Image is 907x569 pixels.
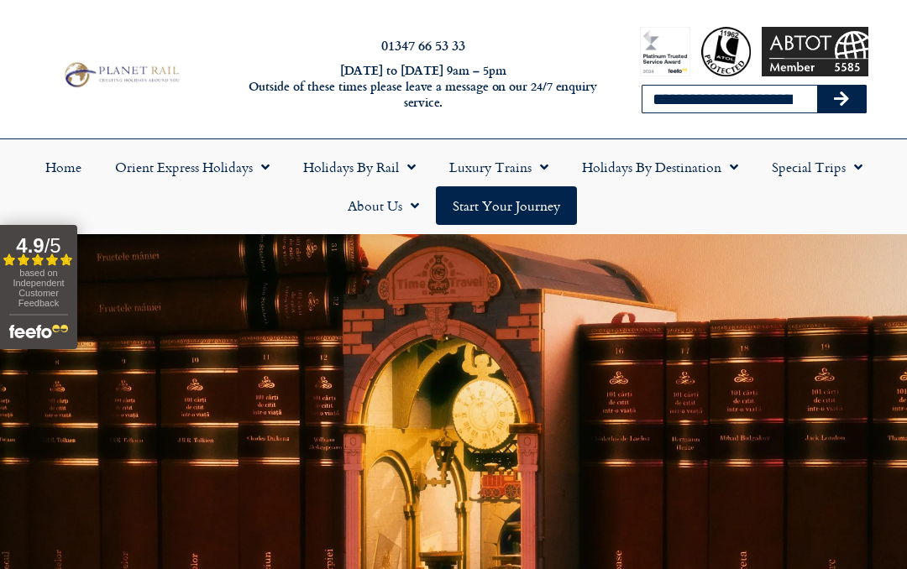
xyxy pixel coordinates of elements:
a: Holidays by Destination [565,148,755,186]
a: 01347 66 53 33 [381,35,465,55]
img: Planet Rail Train Holidays Logo [60,60,182,90]
h6: [DATE] to [DATE] 9am – 5pm Outside of these times please leave a message on our 24/7 enquiry serv... [246,63,600,110]
a: Special Trips [755,148,879,186]
a: About Us [331,186,436,225]
a: Start your Journey [436,186,577,225]
a: Home [29,148,98,186]
button: Search [817,86,866,112]
a: Holidays by Rail [286,148,433,186]
a: Luxury Trains [433,148,565,186]
nav: Menu [8,148,899,225]
a: Orient Express Holidays [98,148,286,186]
